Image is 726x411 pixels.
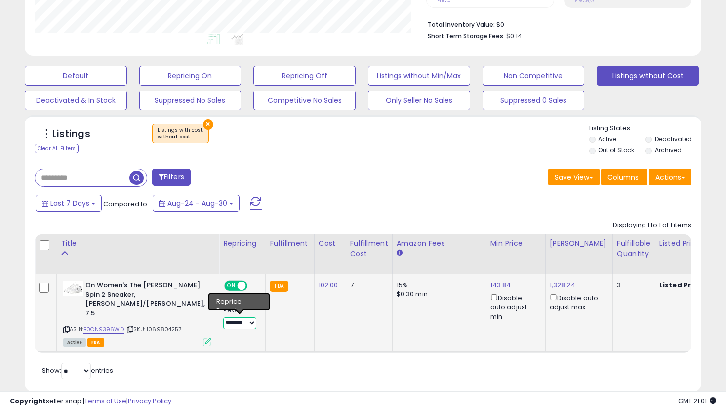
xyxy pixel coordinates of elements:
[84,396,126,406] a: Terms of Use
[655,146,682,154] label: Archived
[63,281,211,345] div: ASIN:
[607,172,639,182] span: Columns
[225,282,238,290] span: ON
[158,134,203,140] div: without cost
[52,127,90,141] h5: Listings
[319,238,342,249] div: Cost
[506,31,522,41] span: $0.14
[368,66,470,86] button: Listings without Min/Max
[63,338,86,347] span: All listings currently available for purchase on Amazon
[483,66,585,86] button: Non Competitive
[319,280,338,290] a: 102.00
[85,281,205,320] b: On Women's The [PERSON_NAME] Spin 2 Sneaker, [PERSON_NAME]/[PERSON_NAME], 7.5
[368,91,470,110] button: Only Seller No Sales
[350,281,385,290] div: 7
[167,198,227,208] span: Aug-24 - Aug-30
[25,91,127,110] button: Deactivated & In Stock
[490,292,538,321] div: Disable auto adjust min
[103,199,149,209] span: Compared to:
[36,195,102,212] button: Last 7 Days
[548,169,600,185] button: Save View
[428,32,505,40] b: Short Term Storage Fees:
[223,238,261,249] div: Repricing
[550,280,575,290] a: 1,328.24
[397,281,479,290] div: 15%
[659,280,704,290] b: Listed Price:
[490,238,541,249] div: Min Price
[50,198,89,208] span: Last 7 Days
[25,66,127,86] button: Default
[153,195,240,212] button: Aug-24 - Aug-30
[613,221,691,230] div: Displaying 1 to 1 of 1 items
[550,292,605,312] div: Disable auto adjust max
[428,18,684,30] li: $0
[139,91,242,110] button: Suppressed No Sales
[152,169,191,186] button: Filters
[128,396,171,406] a: Privacy Policy
[428,20,495,29] b: Total Inventory Value:
[223,307,258,329] div: Preset:
[158,126,203,141] span: Listings with cost :
[35,144,79,153] div: Clear All Filters
[87,338,104,347] span: FBA
[490,280,511,290] a: 143.84
[655,135,692,143] label: Deactivated
[63,281,83,296] img: 31qukCm76BL._SL40_.jpg
[598,146,634,154] label: Out of Stock
[550,238,608,249] div: [PERSON_NAME]
[223,296,258,305] div: Amazon AI
[617,281,647,290] div: 3
[598,135,616,143] label: Active
[42,366,113,375] span: Show: entries
[253,91,356,110] button: Competitive No Sales
[61,238,215,249] div: Title
[270,238,310,249] div: Fulfillment
[253,66,356,86] button: Repricing Off
[597,66,699,86] button: Listings without Cost
[139,66,242,86] button: Repricing On
[601,169,647,185] button: Columns
[10,396,46,406] strong: Copyright
[397,290,479,299] div: $0.30 min
[649,169,691,185] button: Actions
[589,124,702,133] p: Listing States:
[483,91,585,110] button: Suppressed 0 Sales
[246,282,262,290] span: OFF
[397,249,403,258] small: Amazon Fees.
[83,325,124,334] a: B0CN9396WD
[350,238,388,259] div: Fulfillment Cost
[617,238,651,259] div: Fulfillable Quantity
[397,238,482,249] div: Amazon Fees
[203,119,213,130] button: ×
[678,396,716,406] span: 2025-09-7 21:01 GMT
[125,325,182,333] span: | SKU: 1069804257
[10,397,171,406] div: seller snap | |
[270,281,288,292] small: FBA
